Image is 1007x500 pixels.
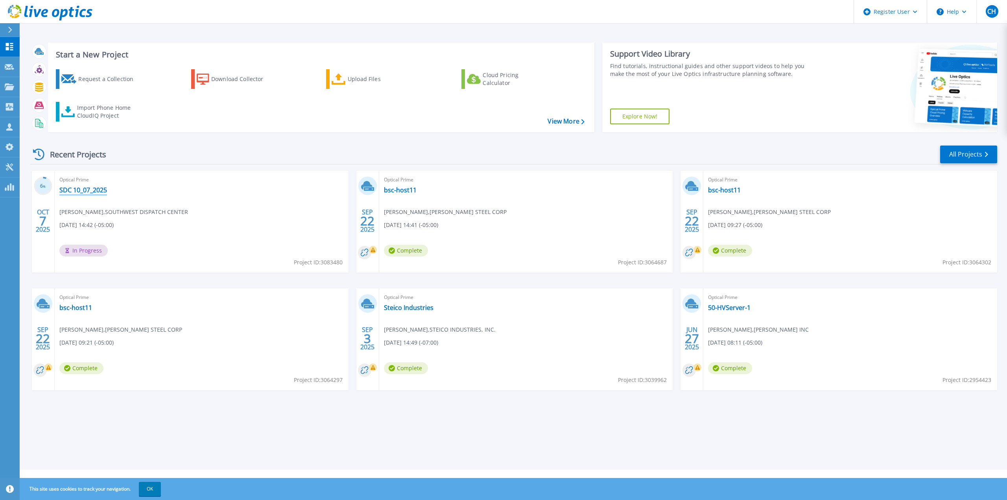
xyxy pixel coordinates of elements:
span: Optical Prime [384,175,668,184]
span: 27 [685,335,699,342]
a: Steico Industries [384,304,433,312]
span: In Progress [59,245,108,256]
button: OK [139,482,161,496]
div: OCT 2025 [35,207,50,235]
a: 50-HVServer-1 [708,304,751,312]
div: Import Phone Home CloudIQ Project [77,104,138,120]
span: 22 [360,218,374,224]
span: Complete [708,362,752,374]
div: Download Collector [211,71,274,87]
div: Find tutorials, instructional guides and other support videos to help you make the most of your L... [610,62,814,78]
span: Optical Prime [708,293,992,302]
a: SDC 10_07_2025 [59,186,107,194]
a: Request a Collection [56,69,144,89]
span: [PERSON_NAME] , [PERSON_NAME] INC [708,325,809,334]
span: Complete [384,362,428,374]
span: This site uses cookies to track your navigation. [22,482,161,496]
a: bsc-host11 [384,186,417,194]
span: Project ID: 3064687 [618,258,667,267]
span: Optical Prime [59,175,344,184]
span: 7 [39,218,46,224]
span: [DATE] 09:27 (-05:00) [708,221,762,229]
span: Optical Prime [708,175,992,184]
a: bsc-host11 [708,186,741,194]
span: 22 [685,218,699,224]
div: Cloud Pricing Calculator [483,71,546,87]
div: JUN 2025 [684,324,699,353]
a: Explore Now! [610,109,670,124]
h3: 6 [34,182,52,191]
span: Project ID: 3039962 [618,376,667,384]
span: [DATE] 14:41 (-05:00) [384,221,438,229]
span: 22 [36,335,50,342]
a: bsc-host11 [59,304,92,312]
div: SEP 2025 [35,324,50,353]
span: CH [987,8,996,15]
span: Complete [384,245,428,256]
div: Upload Files [348,71,411,87]
span: [DATE] 09:21 (-05:00) [59,338,114,347]
span: Project ID: 3083480 [294,258,343,267]
span: Optical Prime [384,293,668,302]
span: [PERSON_NAME] , [PERSON_NAME] STEEL CORP [708,208,831,216]
span: [DATE] 08:11 (-05:00) [708,338,762,347]
h3: Start a New Project [56,50,584,59]
div: Request a Collection [78,71,141,87]
span: [PERSON_NAME] , [PERSON_NAME] STEEL CORP [384,208,507,216]
div: SEP 2025 [360,207,375,235]
span: [PERSON_NAME] , STEICO INDUSTRIES, INC. [384,325,496,334]
span: Project ID: 2954423 [942,376,991,384]
span: [DATE] 14:49 (-07:00) [384,338,438,347]
a: All Projects [940,146,997,163]
a: Upload Files [326,69,414,89]
a: View More [548,118,584,125]
a: Cloud Pricing Calculator [461,69,549,89]
span: Project ID: 3064302 [942,258,991,267]
span: 3 [364,335,371,342]
div: SEP 2025 [360,324,375,353]
a: Download Collector [191,69,279,89]
span: Optical Prime [59,293,344,302]
span: Complete [59,362,103,374]
span: [PERSON_NAME] , SOUTHWEST DISPATCH CENTER [59,208,188,216]
span: [PERSON_NAME] , [PERSON_NAME] STEEL CORP [59,325,182,334]
span: Complete [708,245,752,256]
div: SEP 2025 [684,207,699,235]
span: Project ID: 3064297 [294,376,343,384]
span: % [43,184,46,188]
span: [DATE] 14:42 (-05:00) [59,221,114,229]
div: Recent Projects [30,145,117,164]
div: Support Video Library [610,49,814,59]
